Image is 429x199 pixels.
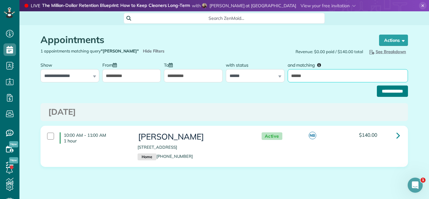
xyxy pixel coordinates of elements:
[9,157,18,163] span: New
[309,132,316,139] span: NB
[138,132,249,141] h3: [PERSON_NAME]
[262,132,282,140] span: Active
[48,108,400,117] h3: [DATE]
[138,154,193,159] a: Home[PHONE_NUMBER]
[366,48,408,55] button: See Breakdown
[36,48,224,54] div: 1 appointments matching query
[42,3,190,9] strong: The Million-Dollar Retention Blueprint: How to Keep Cleaners Long-Term
[138,153,156,160] small: Home
[296,49,363,55] span: Revenue: $0.00 paid / $140.00 total
[408,178,423,193] iframe: Intercom live chat
[202,3,207,8] img: cheryl-hajjar-8ca2d9a0a98081571bad45d25e3ae1ebb22997dcb0f93f4b4d0906acd6b91865.png
[421,178,426,183] span: 1
[368,49,406,54] span: See Breakdown
[209,3,296,8] span: [PERSON_NAME] at [GEOGRAPHIC_DATA]
[192,3,201,8] span: with
[102,59,120,70] label: From
[359,132,377,138] span: $140.00
[143,48,165,53] a: Hide Filters
[143,48,165,54] span: Hide Filters
[41,35,367,45] h1: Appointments
[288,59,326,70] label: and matching
[379,35,408,46] button: Actions
[64,138,128,144] p: 1 hour
[9,141,18,147] span: New
[138,144,249,150] p: [STREET_ADDRESS]
[60,132,128,144] h4: 10:00 AM - 11:00 AM
[101,48,139,53] strong: "[PERSON_NAME]"
[164,59,176,70] label: To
